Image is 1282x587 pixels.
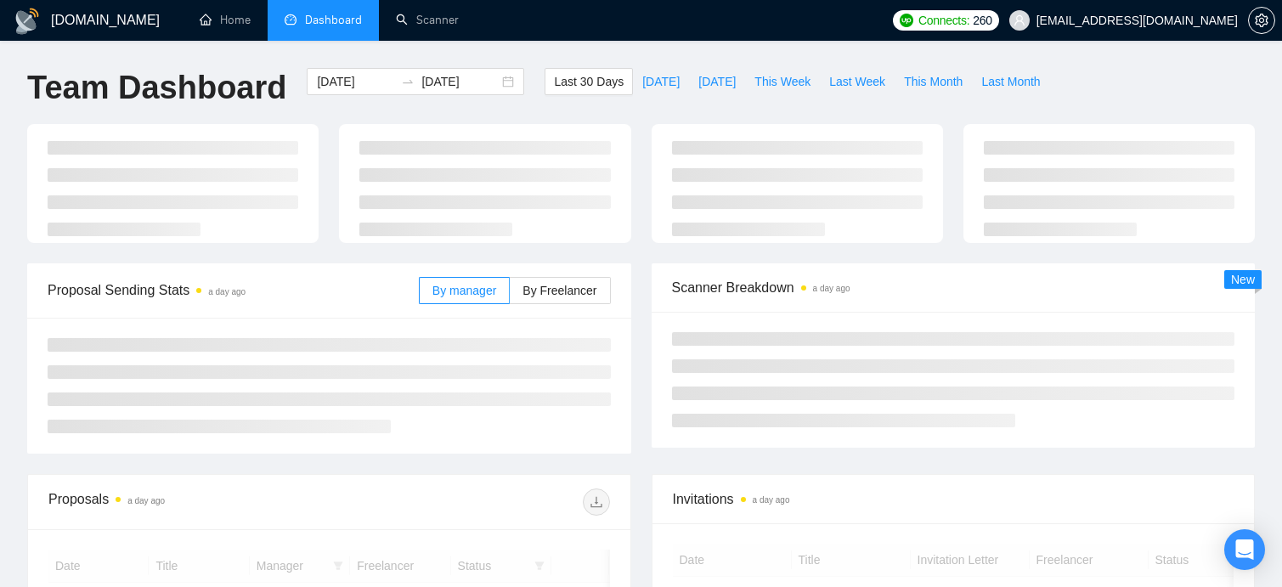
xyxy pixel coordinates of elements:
[554,72,624,91] span: Last 30 Days
[432,284,496,297] span: By manager
[1248,7,1275,34] button: setting
[673,488,1234,510] span: Invitations
[813,284,850,293] time: a day ago
[1014,14,1025,26] span: user
[305,13,362,27] span: Dashboard
[200,13,251,27] a: homeHome
[904,72,963,91] span: This Month
[208,287,246,296] time: a day ago
[689,68,745,95] button: [DATE]
[401,75,415,88] span: swap-right
[317,72,394,91] input: Start date
[745,68,820,95] button: This Week
[918,11,969,30] span: Connects:
[1248,14,1275,27] a: setting
[545,68,633,95] button: Last 30 Days
[127,496,165,505] time: a day ago
[522,284,596,297] span: By Freelancer
[753,495,790,505] time: a day ago
[1224,529,1265,570] div: Open Intercom Messenger
[829,72,885,91] span: Last Week
[401,75,415,88] span: to
[14,8,41,35] img: logo
[820,68,895,95] button: Last Week
[642,72,680,91] span: [DATE]
[981,72,1040,91] span: Last Month
[895,68,972,95] button: This Month
[900,14,913,27] img: upwork-logo.png
[698,72,736,91] span: [DATE]
[972,68,1049,95] button: Last Month
[1249,14,1274,27] span: setting
[48,279,419,301] span: Proposal Sending Stats
[633,68,689,95] button: [DATE]
[973,11,991,30] span: 260
[672,277,1235,298] span: Scanner Breakdown
[396,13,459,27] a: searchScanner
[421,72,499,91] input: End date
[754,72,810,91] span: This Week
[27,68,286,108] h1: Team Dashboard
[1231,273,1255,286] span: New
[285,14,296,25] span: dashboard
[48,488,329,516] div: Proposals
